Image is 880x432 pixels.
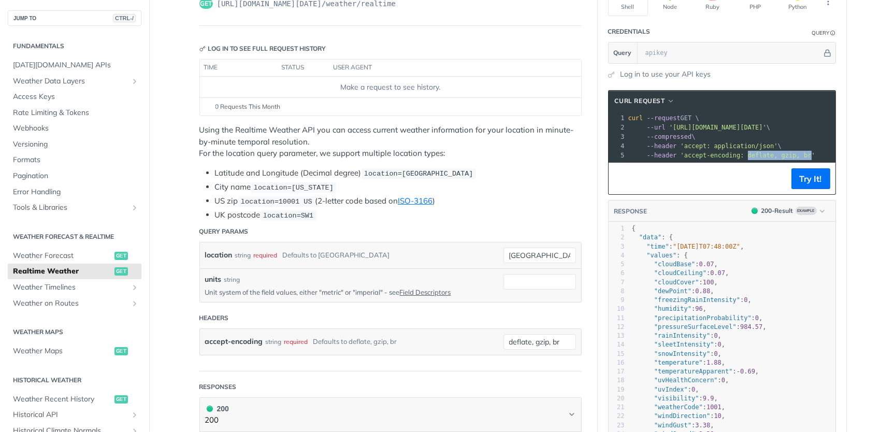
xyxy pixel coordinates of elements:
svg: Chevron [568,410,576,419]
div: Log in to see full request history [199,44,326,53]
span: Weather Data Layers [13,76,128,87]
span: 0.07 [699,261,714,268]
a: Log in to use your API keys [621,69,711,80]
button: Show subpages for Historical API [131,411,139,419]
div: string [266,334,282,349]
div: 3 [609,132,626,141]
span: --compressed [647,133,692,140]
span: get [114,395,128,404]
span: - [737,368,740,375]
span: : , [632,422,714,429]
div: Query Params [199,227,249,236]
span: --url [647,124,666,131]
button: Show subpages for Weather Data Layers [131,77,139,85]
th: status [278,60,329,76]
span: "visibility" [654,395,699,402]
span: Weather Timelines [13,282,128,293]
span: Weather Recent History [13,394,112,405]
span: 1.88 [706,359,722,366]
span: 'accept-encoding: deflate, gzip, br' [681,152,815,159]
div: 200 - Result [761,206,794,215]
span: : , [632,404,726,411]
div: 11 [609,314,625,323]
div: 22 [609,412,625,421]
span: 96 [695,305,702,312]
span: CTRL-/ [113,14,136,22]
span: Realtime Weather [13,266,112,277]
div: Headers [199,313,229,323]
div: Query [812,29,830,37]
span: "freezingRainIntensity" [654,296,740,304]
label: accept-encoding [205,334,263,349]
span: 0 Requests This Month [215,102,281,111]
span: "weatherCode" [654,404,703,411]
button: RESPONSE [614,206,648,217]
p: Using the Realtime Weather API you can access current weather information for your location in mi... [199,124,582,160]
span: Formats [13,155,139,165]
span: : , [632,261,718,268]
div: 17 [609,367,625,376]
span: "temperature" [654,359,703,366]
button: Try It! [791,168,830,189]
div: Defaults to deflate, gzip, br [313,334,397,349]
a: Webhooks [8,121,141,136]
span: : { [632,234,673,241]
span: location=[US_STATE] [254,184,334,192]
div: Make a request to see history. [204,82,576,93]
span: "[DATE]T07:48:00Z" [673,243,740,250]
span: get [114,267,128,276]
button: 200200-ResultExample [746,206,830,216]
a: Realtime Weatherget [8,264,141,279]
span: 0 [755,314,759,322]
li: City name [215,181,582,193]
span: "values" [646,252,676,259]
span: 0 [744,296,747,304]
div: 23 [609,421,625,430]
span: : , [632,332,722,339]
h2: Historical Weather [8,376,141,385]
a: Weather Data LayersShow subpages for Weather Data Layers [8,74,141,89]
span: : , [632,287,714,295]
div: Defaults to [GEOGRAPHIC_DATA] [283,248,390,263]
a: Tools & LibrariesShow subpages for Tools & Libraries [8,200,141,215]
span: Webhooks [13,123,139,134]
a: Historical APIShow subpages for Historical API [8,407,141,423]
div: QueryInformation [812,29,836,37]
span: [DATE][DOMAIN_NAME] APIs [13,60,139,70]
span: Access Keys [13,92,139,102]
span: "sleetIntensity" [654,341,714,348]
li: Latitude and Longitude (Decimal degree) [215,167,582,179]
span: 0 [691,386,695,393]
a: Weather TimelinesShow subpages for Weather Timelines [8,280,141,295]
a: Weather Recent Historyget [8,392,141,407]
span: : , [632,377,729,384]
span: 0 [714,332,717,339]
div: 19 [609,385,625,394]
div: Credentials [608,27,651,36]
span: location=10001 US [241,198,312,206]
span: 0.88 [695,287,710,295]
span: "uvHealthConcern" [654,377,718,384]
div: string [235,248,251,263]
div: 12 [609,323,625,332]
div: 8 [609,287,625,296]
span: : , [632,341,726,348]
span: 1001 [706,404,722,411]
div: 2 [609,233,625,242]
a: Versioning [8,137,141,152]
span: Weather on Routes [13,298,128,309]
span: 0.69 [740,368,755,375]
svg: Key [199,46,206,52]
div: 9 [609,296,625,305]
span: "snowIntensity" [654,350,710,357]
span: "rainIntensity" [654,332,710,339]
th: time [200,60,278,76]
div: 2 [609,123,626,132]
a: [DATE][DOMAIN_NAME] APIs [8,57,141,73]
span: : , [632,314,763,322]
div: 13 [609,332,625,340]
span: : , [632,412,726,420]
a: ISO-3166 [398,196,432,206]
span: get [114,347,128,355]
span: 0 [718,341,722,348]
